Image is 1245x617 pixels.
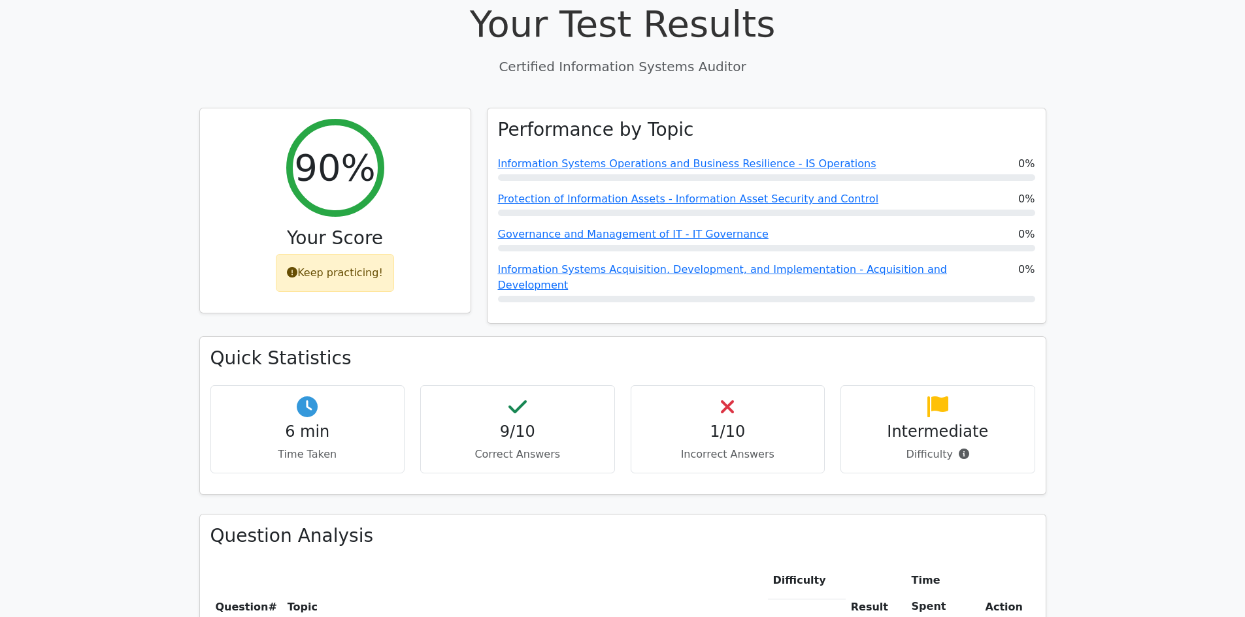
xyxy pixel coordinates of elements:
[498,157,876,170] a: Information Systems Operations and Business Resilience - IS Operations
[210,227,460,249] h3: Your Score
[199,2,1046,46] h1: Your Test Results
[1018,227,1035,242] span: 0%
[1018,262,1035,293] span: 0%
[210,347,1035,370] h3: Quick Statistics
[222,422,394,441] h4: 6 min
[276,254,394,292] div: Keep practicing!
[216,601,269,613] span: Question
[498,193,879,205] a: Protection of Information Assets - Information Asset Security and Control
[498,263,947,291] a: Information Systems Acquisition, Development, and Implementation - Acquisition and Development
[1018,191,1035,207] span: 0%
[431,447,604,462] p: Correct Answers
[431,422,604,441] h4: 9/10
[222,447,394,462] p: Time Taken
[852,447,1024,462] p: Difficulty
[768,562,846,599] th: Difficulty
[642,422,814,441] h4: 1/10
[210,525,1035,547] h3: Question Analysis
[852,422,1024,441] h4: Intermediate
[294,146,375,189] h2: 90%
[1018,156,1035,172] span: 0%
[498,228,769,240] a: Governance and Management of IT - IT Governance
[498,119,694,141] h3: Performance by Topic
[199,57,1046,76] p: Certified Information Systems Auditor
[642,447,814,462] p: Incorrect Answers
